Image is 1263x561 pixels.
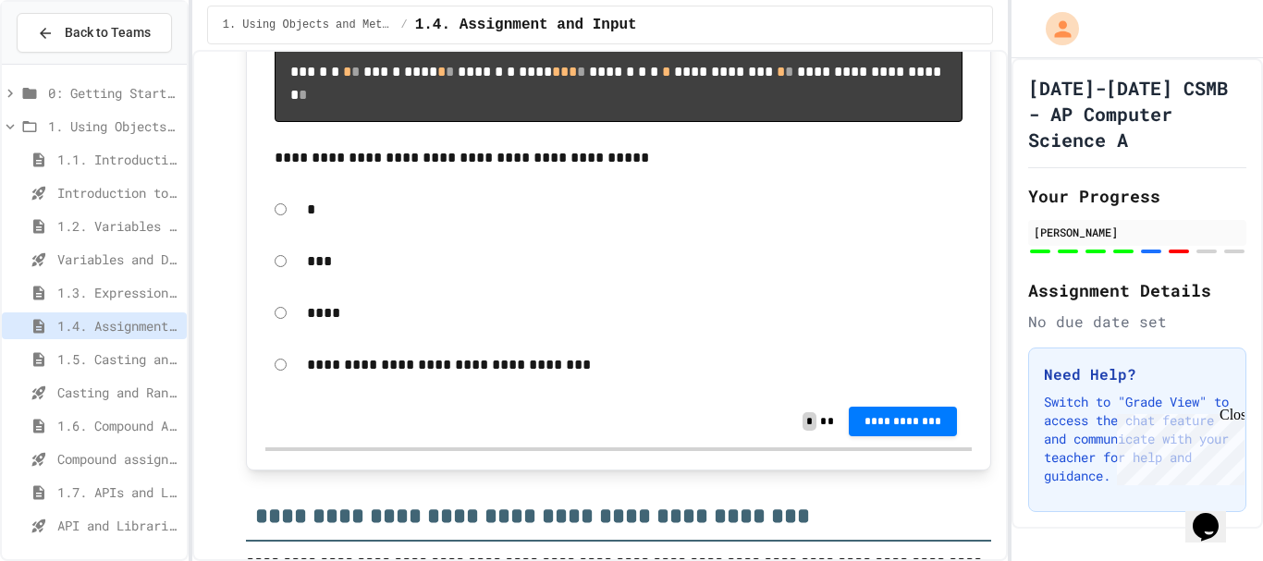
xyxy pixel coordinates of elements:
h2: Your Progress [1028,183,1246,209]
h1: [DATE]-[DATE] CSMB - AP Computer Science A [1028,75,1246,152]
span: 1. Using Objects and Methods [223,18,394,32]
span: 1.4. Assignment and Input [57,316,179,335]
iframe: chat widget [1185,487,1245,543]
span: Variables and Data Types - Quiz [57,250,179,269]
span: 1. Using Objects and Methods [48,116,179,136]
span: Back to Teams [65,23,151,43]
h3: Need Help? [1044,363,1231,385]
span: Introduction to Algorithms, Programming, and Compilers [57,183,179,202]
span: / [400,18,407,32]
h2: Assignment Details [1028,277,1246,303]
span: 0: Getting Started [48,83,179,103]
span: API and Libraries - Topic 1.7 [57,516,179,535]
span: 1.6. Compound Assignment Operators [57,416,179,435]
div: [PERSON_NAME] [1034,224,1241,240]
iframe: chat widget [1110,407,1245,485]
span: 1.1. Introduction to Algorithms, Programming, and Compilers [57,150,179,169]
button: Back to Teams [17,13,172,53]
div: No due date set [1028,311,1246,333]
p: Switch to "Grade View" to access the chat feature and communicate with your teacher for help and ... [1044,393,1231,485]
span: 1.3. Expressions and Output [New] [57,283,179,302]
span: Casting and Ranges of variables - Quiz [57,383,179,402]
div: My Account [1026,7,1084,50]
span: 1.7. APIs and Libraries [57,482,179,502]
span: 1.5. Casting and Ranges of Values [57,349,179,369]
span: 1.4. Assignment and Input [415,14,637,36]
span: 1.2. Variables and Data Types [57,216,179,236]
span: Compound assignment operators - Quiz [57,449,179,469]
div: Chat with us now!Close [7,7,128,117]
